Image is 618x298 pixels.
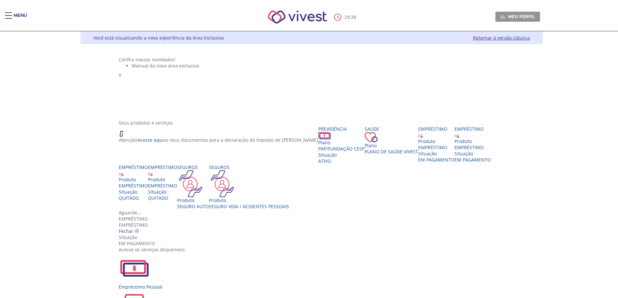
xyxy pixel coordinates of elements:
[132,63,199,69] span: Manual da nova área exclusiva
[418,126,454,132] div: Empréstimo
[119,253,504,290] a: Empréstimo Pessoal
[209,170,236,197] img: ico_seguros.png
[119,234,504,240] div: Situação
[148,172,153,176] img: ico_emprestimo.svg
[454,138,491,144] div: Produto
[119,120,504,126] div: Seus produtos e serviços
[365,132,378,142] img: ico_coracao.png
[148,183,177,189] div: EMPRÉSTIMO
[418,157,454,163] span: EM PAGAMENTO
[365,126,418,155] a: Saúde PlanoPlano de Saúde VIVEST
[454,157,491,163] span: EM PAGAMENTO
[93,35,224,41] div: Você está visualizando a nova experiência da Área Exclusiva
[119,56,504,113] section: <span lang="pt-BR" dir="ltr">Visualizador do Conteúdo da Web</span> 1
[119,176,148,183] div: Produto
[148,195,168,201] span: QUITADO
[119,189,148,195] div: Situação
[119,209,504,216] div: Aguarde...
[500,15,505,19] img: Meu perfil
[345,14,350,20] span: 29
[148,164,177,201] a: Empréstimo Produto EMPRÉSTIMO Situação QUITADO
[148,189,177,195] div: Situação
[318,139,365,146] div: Plano
[119,183,148,189] div: EMPRÉSTIMO
[119,126,130,137] img: ico_atencao.png
[209,164,289,170] div: Seguros
[209,164,289,209] a: Seguros Produto Seguro Vida / Acidentes Pessoais
[261,3,334,31] img: Vivest
[148,164,177,170] div: Empréstimo
[418,138,454,144] div: Produto
[119,72,121,78] span: X
[177,203,209,209] div: SEGURO AUTO
[365,142,418,149] div: Plano
[334,14,357,21] div: :
[119,228,139,234] a: Fechar
[119,253,150,284] img: EmprestimoPessoal.svg
[119,164,148,201] a: Empréstimo Produto EMPRÉSTIMO Situação QUITADO
[454,133,459,138] img: ico_emprestimo.svg
[148,176,177,183] div: Produto
[418,126,454,163] a: Empréstimo Produto EMPRÉSTIMO Situação EM PAGAMENTO
[318,146,365,152] span: PAP/Fundação CESP
[351,14,356,20] span: 38
[138,137,164,143] a: Acesse aqui
[454,126,491,132] div: Empréstimo
[318,126,365,164] a: Previdência PlanoPAP/Fundação CESP SituaçãoAtivo
[318,132,331,139] img: ico_dinheiro.png
[365,149,418,155] span: Plano de Saúde VIVEST
[119,222,148,228] span: EMPRÉSTIMO
[454,144,491,150] div: EMPRÉSTIMO
[318,158,331,164] span: Ativo
[365,126,418,132] div: Saúde
[177,197,209,203] div: Produto
[119,246,504,253] div: Acesse os serviços disponíveis:
[119,284,504,290] div: Empréstimo Pessoal
[14,12,27,25] div: Menu
[454,126,491,163] a: Empréstimo Produto EMPRÉSTIMO Situação EM PAGAMENTO
[454,150,491,157] div: Situação
[177,164,209,209] a: Seguros Produto SEGURO AUTO
[209,203,289,209] div: Seguro Vida / Acidentes Pessoais
[508,14,535,19] span: Meu perfil
[119,137,318,143] p: Atenção! os seus documentos para a declaração do Imposto de [PERSON_NAME]
[418,144,454,150] div: EMPRÉSTIMO
[495,12,540,21] a: Meu perfil
[177,164,209,170] div: Seguros
[119,56,504,63] div: Confira nossas novidades!
[318,126,365,132] div: Previdência
[418,150,454,157] div: Situação
[418,133,423,138] img: ico_emprestimo.svg
[209,197,289,203] div: Produto
[473,35,530,41] a: Retornar à versão clássica
[119,172,124,176] img: ico_emprestimo.svg
[119,216,504,222] div: Empréstimo
[318,152,365,158] div: Situação
[119,240,504,246] div: EM PAGAMENTO
[119,164,148,170] div: Empréstimo
[119,195,139,201] span: QUITADO
[119,228,133,234] span: Fechar
[177,170,204,197] img: ico_seguros.png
